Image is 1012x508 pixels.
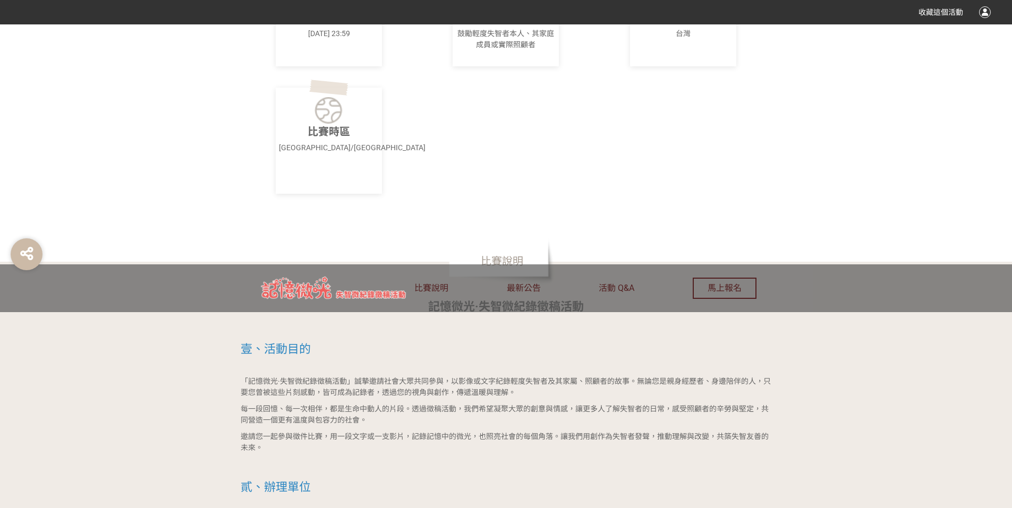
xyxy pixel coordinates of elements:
span: 每一段回憶、每一次相伴，都是生命中動人的片段。透過徵稿活動，我們希望凝聚大眾的創意與情感，讓更多人了解失智者的日常，感受照顧者的辛勞與堅定，共同營造一個更有溫度與包容力的社會。 [241,404,769,424]
img: Icon [314,97,344,124]
p: [GEOGRAPHIC_DATA]/[GEOGRAPHIC_DATA] [279,142,379,153]
a: 活動 Q&A [599,264,634,312]
p: 鼓勵輕度失智者本人、其家庭成員或實際照顧者 [456,28,556,50]
span: 比賽說明 [414,283,448,293]
button: 馬上報名 [693,278,756,299]
span: 活動 Q&A [599,283,634,293]
p: [DATE] 23:59 [279,28,379,39]
span: 邀請您一起參與徵件比賽，用一段文字或一支影片，記錄記憶中的微光，也照亮社會的每個角落。讓我們用創作為失智者發聲，推動理解與改變，共築失智友善的未來。 [241,432,769,452]
img: 記憶微光．失智微紀錄徵稿活動 [256,275,414,302]
span: 壹、活動目的 [241,342,311,356]
p: 比賽時區 [279,124,379,140]
a: 最新公告 [507,264,541,312]
span: 馬上報名 [708,283,742,293]
span: 「記憶微光·失智微紀錄徵稿活動」誠摯邀請社會大眾共同參與，以影像或文字紀錄輕度失智者及其家屬、照顧者的故事。無論您是親身經歷者、身邊陪伴的人，只要您曾被這些片刻感動，皆可成為記錄者，透過您的視角... [241,377,771,397]
p: 台灣 [633,28,733,39]
a: 比賽說明 [414,264,448,312]
span: 最新公告 [507,283,541,293]
span: 比賽說明 [449,237,555,285]
span: 貳、辦理單位 [241,480,311,494]
span: 收藏這個活動 [919,8,963,16]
